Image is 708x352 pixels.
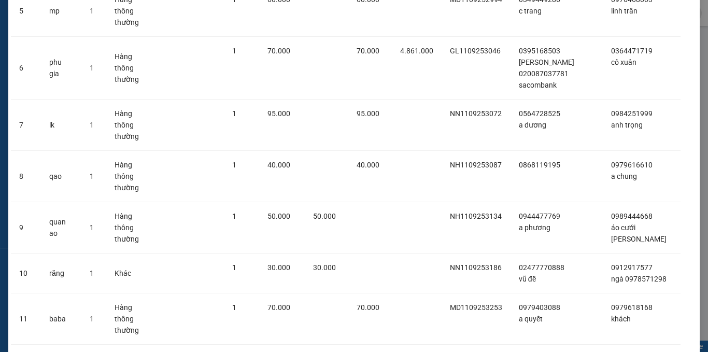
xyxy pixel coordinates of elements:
[519,121,546,129] span: a dương
[611,58,636,66] span: cô xuân
[450,161,502,169] span: NH1109253087
[90,223,94,232] span: 1
[450,303,502,312] span: MD1109253253
[267,212,290,220] span: 50.000
[267,303,290,312] span: 70.000
[41,202,81,254] td: quan ao
[519,275,536,283] span: vũ đề
[90,269,94,277] span: 1
[519,315,543,323] span: a quyết
[611,47,653,55] span: 0364471719
[450,47,501,55] span: GL1109253046
[267,109,290,118] span: 95.000
[90,64,94,72] span: 1
[267,263,290,272] span: 30.000
[41,100,81,151] td: lk
[267,161,290,169] span: 40.000
[357,109,379,118] span: 95.000
[611,121,643,129] span: anh trọng
[41,37,81,100] td: phu gia
[106,293,156,345] td: Hàng thông thường
[519,109,560,118] span: 0564728525
[313,263,336,272] span: 30.000
[90,172,94,180] span: 1
[611,223,667,243] span: áo cưới [PERSON_NAME]
[450,109,502,118] span: NN1109253072
[357,161,379,169] span: 40.000
[357,47,379,55] span: 70.000
[232,109,236,118] span: 1
[106,202,156,254] td: Hàng thông thường
[611,109,653,118] span: 0984251999
[519,303,560,312] span: 0979403088
[90,315,94,323] span: 1
[41,254,81,293] td: răng
[611,303,653,312] span: 0979618168
[106,100,156,151] td: Hàng thông thường
[232,303,236,312] span: 1
[611,275,667,283] span: ngà 0978571298
[232,161,236,169] span: 1
[611,315,631,323] span: khách
[611,7,638,15] span: linh trần
[232,47,236,55] span: 1
[16,8,90,42] strong: CHUYỂN PHÁT NHANH AN PHÚ QUÝ
[41,151,81,202] td: qao
[450,212,502,220] span: NH1109253134
[232,212,236,220] span: 1
[11,254,41,293] td: 10
[41,293,81,345] td: baba
[11,37,41,100] td: 6
[611,263,653,272] span: 0912917577
[611,212,653,220] span: 0989444668
[519,212,560,220] span: 0944477769
[519,161,560,169] span: 0868119195
[519,223,550,232] span: a phương
[267,47,290,55] span: 70.000
[15,44,91,79] span: [GEOGRAPHIC_DATA], [GEOGRAPHIC_DATA] ↔ [GEOGRAPHIC_DATA]
[519,58,574,89] span: [PERSON_NAME] 020087037781 sacombank
[106,151,156,202] td: Hàng thông thường
[519,263,564,272] span: 02477770888
[90,121,94,129] span: 1
[5,56,13,107] img: logo
[519,7,542,15] span: c trang
[519,47,560,55] span: 0395168503
[611,161,653,169] span: 0979616610
[232,263,236,272] span: 1
[357,303,379,312] span: 70.000
[106,37,156,100] td: Hàng thông thường
[611,172,637,180] span: a chung
[90,7,94,15] span: 1
[313,212,336,220] span: 50.000
[11,293,41,345] td: 11
[11,151,41,202] td: 8
[11,202,41,254] td: 9
[11,100,41,151] td: 7
[450,263,502,272] span: NN1109253186
[106,254,156,293] td: Khác
[400,47,433,55] span: 4.861.000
